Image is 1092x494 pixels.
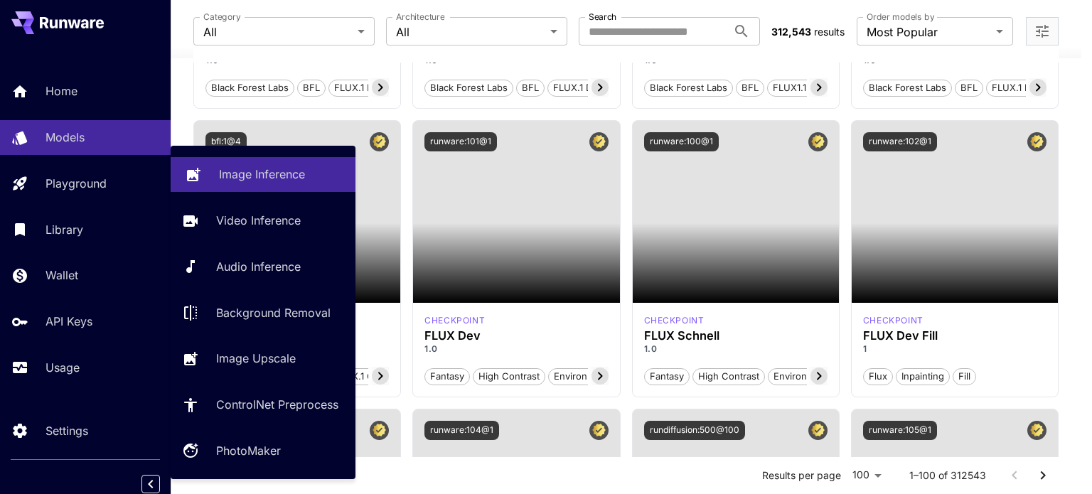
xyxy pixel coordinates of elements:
[424,421,499,440] button: runware:104@1
[424,314,485,327] div: FLUX.1 D
[45,221,83,238] p: Library
[171,203,355,238] a: Video Inference
[45,175,107,192] p: Playground
[548,81,642,95] span: FLUX.1 Depth [pro]
[203,23,352,41] span: All
[216,442,281,459] p: PhotoMaker
[955,81,983,95] span: BFL
[1029,461,1057,490] button: Go to next page
[909,468,986,483] p: 1–100 of 312543
[216,304,331,321] p: Background Removal
[644,421,745,440] button: rundiffusion:500@100
[589,11,616,23] label: Search
[216,258,301,275] p: Audio Inference
[45,422,88,439] p: Settings
[645,370,689,384] span: Fantasy
[298,81,325,95] span: BFL
[644,314,705,327] p: checkpoint
[953,370,975,384] span: Fill
[762,468,841,483] p: Results per page
[473,370,545,384] span: High Contrast
[216,396,338,413] p: ControlNet Preprocess
[645,81,732,95] span: Black Forest Labs
[549,370,614,384] span: Environment
[424,314,485,327] p: checkpoint
[693,370,764,384] span: High Contrast
[589,421,609,440] button: Certified Model – Vetted for best performance and includes a commercial license.
[863,314,924,327] p: checkpoint
[771,26,811,38] span: 312,543
[644,314,705,327] div: FLUX.1 S
[329,81,409,95] span: FLUX.1 Fill [pro]
[589,132,609,151] button: Certified Model – Vetted for best performance and includes a commercial license.
[141,475,160,493] button: Collapse sidebar
[424,343,608,355] p: 1.0
[808,421,828,440] button: Certified Model – Vetted for best performance and includes a commercial license.
[864,81,951,95] span: Black Forest Labs
[45,267,78,284] p: Wallet
[396,23,545,41] span: All
[216,212,301,229] p: Video Inference
[644,329,828,343] h3: FLUX Schnell
[814,26,845,38] span: results
[205,132,247,151] button: bfl:1@4
[171,295,355,330] a: Background Removal
[45,129,85,146] p: Models
[864,370,892,384] span: Flux
[847,465,887,485] div: 100
[863,343,1046,355] p: 1
[863,314,924,327] div: FLUX.1 D
[171,434,355,468] a: PhotoMaker
[644,132,719,151] button: runware:100@1
[896,370,949,384] span: Inpainting
[216,350,296,367] p: Image Upscale
[768,81,836,95] span: FLUX1.1 [pro]
[396,11,444,23] label: Architecture
[45,82,77,100] p: Home
[425,81,513,95] span: Black Forest Labs
[863,421,937,440] button: runware:105@1
[171,341,355,376] a: Image Upscale
[1027,132,1046,151] button: Certified Model – Vetted for best performance and includes a commercial license.
[987,81,1087,95] span: FLUX.1 Expand [pro]
[425,370,469,384] span: Fantasy
[517,81,544,95] span: BFL
[867,23,990,41] span: Most Popular
[424,329,608,343] h3: FLUX Dev
[171,387,355,422] a: ControlNet Preprocess
[206,81,294,95] span: Black Forest Labs
[1034,23,1051,41] button: Open more filters
[1027,421,1046,440] button: Certified Model – Vetted for best performance and includes a commercial license.
[808,132,828,151] button: Certified Model – Vetted for best performance and includes a commercial license.
[863,329,1046,343] h3: FLUX Dev Fill
[370,132,389,151] button: Certified Model – Vetted for best performance and includes a commercial license.
[219,166,305,183] p: Image Inference
[769,370,834,384] span: Environment
[424,132,497,151] button: runware:101@1
[45,359,80,376] p: Usage
[171,157,355,192] a: Image Inference
[45,313,92,330] p: API Keys
[370,421,389,440] button: Certified Model – Vetted for best performance and includes a commercial license.
[863,132,937,151] button: runware:102@1
[171,249,355,284] a: Audio Inference
[203,11,241,23] label: Category
[644,343,828,355] p: 1.0
[737,81,764,95] span: BFL
[867,11,934,23] label: Order models by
